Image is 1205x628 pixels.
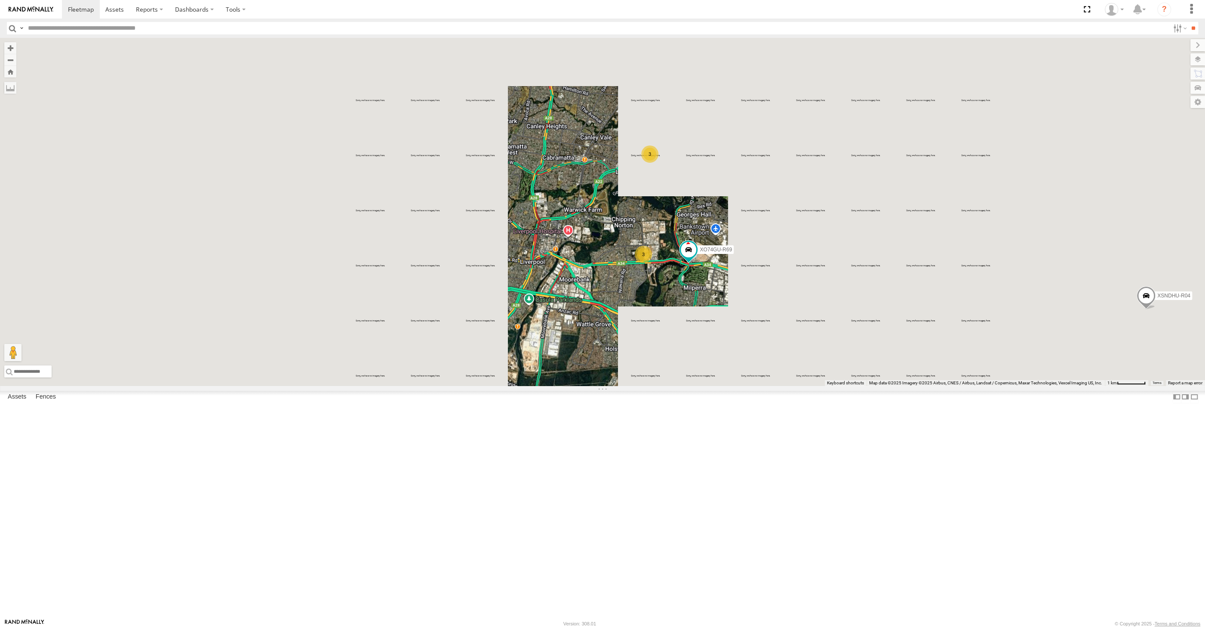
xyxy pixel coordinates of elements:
button: Zoom in [4,42,16,54]
button: Zoom out [4,54,16,66]
label: Measure [4,82,16,94]
i: ? [1157,3,1171,16]
label: Map Settings [1190,96,1205,108]
div: © Copyright 2025 - [1115,621,1200,626]
div: Version: 308.01 [563,621,596,626]
div: 3 [641,145,658,163]
label: Dock Summary Table to the Right [1181,391,1190,403]
label: Fences [31,391,60,403]
img: rand-logo.svg [9,6,53,12]
a: Report a map error [1168,381,1202,385]
div: Quang MAC [1102,3,1127,16]
div: 3 [635,246,652,263]
label: Search Query [18,22,25,34]
span: 1 km [1107,381,1117,385]
button: Keyboard shortcuts [827,380,864,386]
label: Hide Summary Table [1190,391,1199,403]
a: Terms and Conditions [1155,621,1200,626]
label: Search Filter Options [1170,22,1188,34]
button: Zoom Home [4,66,16,77]
a: Terms (opens in new tab) [1153,381,1162,385]
span: XSNDHU-R04 [1157,293,1190,299]
span: Map data ©2025 Imagery ©2025 Airbus, CNES / Airbus, Landsat / Copernicus, Maxar Technologies, Vex... [869,381,1102,385]
label: Assets [3,391,31,403]
label: Dock Summary Table to the Left [1172,391,1181,403]
span: XO74GU-R69 [700,247,732,253]
button: Map Scale: 1 km per 63 pixels [1105,380,1148,386]
button: Drag Pegman onto the map to open Street View [4,344,22,361]
a: Visit our Website [5,619,44,628]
